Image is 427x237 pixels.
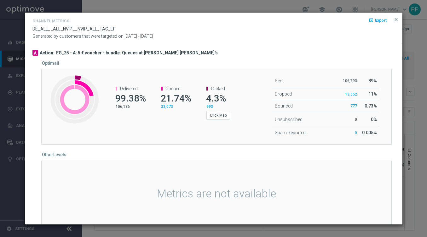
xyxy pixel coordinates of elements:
[211,86,225,91] span: Clicked
[124,34,153,39] span: [DATE] - [DATE]
[371,117,377,122] span: 0%
[275,117,303,122] span: Unsubscribed
[120,86,138,91] span: Delivered
[365,103,377,108] span: 0.73%
[368,91,377,96] span: 11%
[116,104,145,109] p: 106,136
[56,50,218,56] h3: EG_25 - A: 5 € voucher - bundle. Queues at [PERSON_NAME] [PERSON_NAME]'s
[206,104,213,109] span: 993
[369,18,374,23] i: open_in_browser
[161,104,173,109] span: 23,073
[275,78,284,83] span: Sent
[355,130,357,135] span: 5
[350,104,357,108] span: 777
[368,16,387,24] button: open_in_browser Export
[161,93,191,104] span: 21.74%
[157,187,276,200] span: Metrics are not available
[42,152,66,157] h5: OtherLevels
[362,130,377,135] span: 0.005%
[40,50,55,56] h3: Action:
[275,91,292,96] span: Dropped
[375,18,387,22] span: Export
[275,130,306,135] span: Spam Reported
[206,93,226,104] span: 4.3%
[165,86,181,91] span: Opened
[32,19,69,23] h4: Channel Metrics
[206,111,230,120] button: Click Map
[42,61,59,66] h5: Optimail
[275,103,293,108] span: Bounced
[32,34,124,39] span: Generated by customers that were targeted on
[115,93,146,104] span: 99.38%
[368,78,377,83] span: 89%
[343,78,357,83] p: 106,793
[394,17,399,22] span: close
[343,117,357,122] p: 0
[345,92,357,96] span: 13,552
[32,50,38,56] div: A
[32,26,115,31] span: DE_ALL__ALL_NVIP__NVIP_ALL_TAC_LT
